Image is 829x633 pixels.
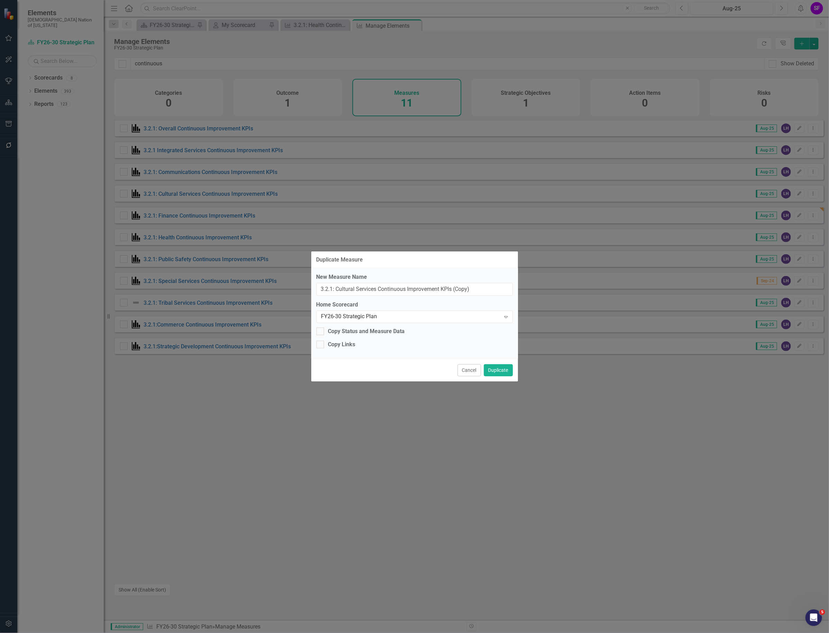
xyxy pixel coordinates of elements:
div: Copy Status and Measure Data [328,328,405,336]
iframe: Intercom live chat [805,609,822,626]
div: FY26-30 Strategic Plan [321,313,501,321]
label: Home Scorecard [316,301,513,309]
label: New Measure Name [316,273,513,281]
button: Duplicate [484,364,513,376]
div: Duplicate Measure [316,257,363,263]
div: Copy Links [328,341,356,349]
span: 5 [820,609,825,615]
button: Cancel [458,364,481,376]
input: Name [316,283,513,296]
